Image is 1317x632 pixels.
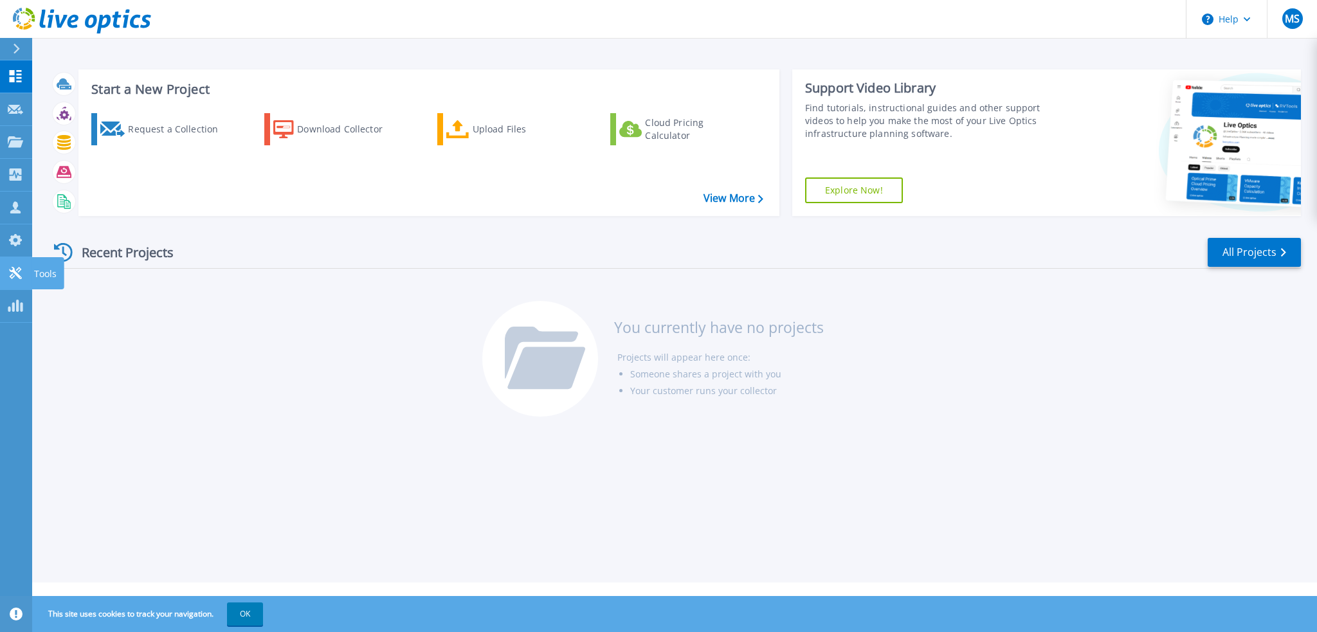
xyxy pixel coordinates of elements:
[805,177,903,203] a: Explore Now!
[437,113,581,145] a: Upload Files
[227,602,263,626] button: OK
[645,116,748,142] div: Cloud Pricing Calculator
[704,192,763,204] a: View More
[610,113,754,145] a: Cloud Pricing Calculator
[805,80,1066,96] div: Support Video Library
[473,116,576,142] div: Upload Files
[630,383,824,399] li: Your customer runs your collector
[1208,238,1301,267] a: All Projects
[264,113,408,145] a: Download Collector
[91,113,235,145] a: Request a Collection
[34,257,57,291] p: Tools
[50,237,191,268] div: Recent Projects
[128,116,231,142] div: Request a Collection
[630,366,824,383] li: Someone shares a project with you
[1285,14,1300,24] span: MS
[617,349,824,366] li: Projects will appear here once:
[805,102,1066,140] div: Find tutorials, instructional guides and other support videos to help you make the most of your L...
[91,82,763,96] h3: Start a New Project
[614,320,824,334] h3: You currently have no projects
[297,116,400,142] div: Download Collector
[35,602,263,626] span: This site uses cookies to track your navigation.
